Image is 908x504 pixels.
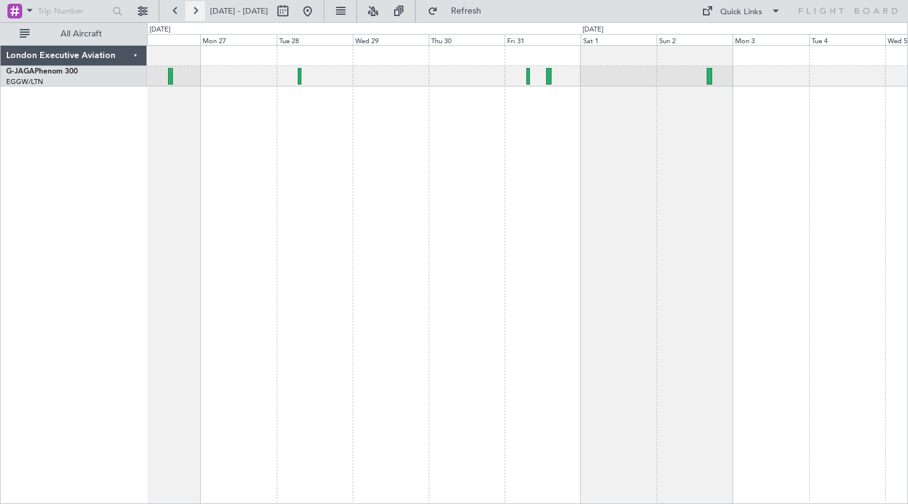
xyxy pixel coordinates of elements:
[353,34,429,45] div: Wed 29
[38,2,109,20] input: Trip Number
[809,34,885,45] div: Tue 4
[720,6,762,19] div: Quick Links
[200,34,276,45] div: Mon 27
[440,7,492,15] span: Refresh
[32,30,130,38] span: All Aircraft
[582,25,603,35] div: [DATE]
[277,34,353,45] div: Tue 28
[210,6,268,17] span: [DATE] - [DATE]
[6,68,35,75] span: G-JAGA
[422,1,496,21] button: Refresh
[14,24,134,44] button: All Aircraft
[124,34,200,45] div: Sun 26
[657,34,733,45] div: Sun 2
[6,68,78,75] a: G-JAGAPhenom 300
[6,77,43,86] a: EGGW/LTN
[733,34,809,45] div: Mon 3
[149,25,170,35] div: [DATE]
[505,34,581,45] div: Fri 31
[696,1,787,21] button: Quick Links
[429,34,505,45] div: Thu 30
[581,34,657,45] div: Sat 1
